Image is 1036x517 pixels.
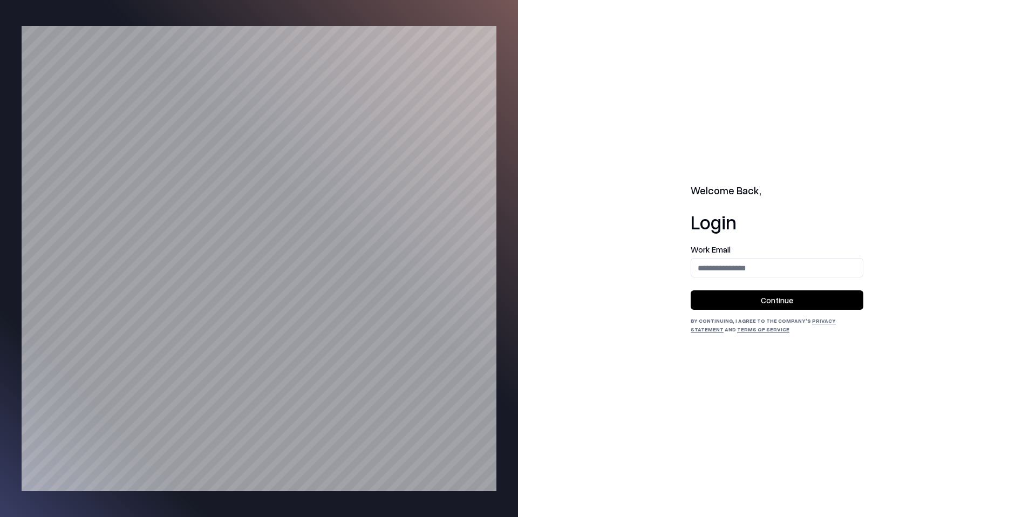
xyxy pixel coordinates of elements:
button: Continue [691,290,863,310]
a: Terms of Service [737,326,789,332]
h1: Login [691,211,863,233]
h2: Welcome Back, [691,183,863,199]
div: By continuing, I agree to the Company's and [691,316,863,334]
label: Work Email [691,246,863,254]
